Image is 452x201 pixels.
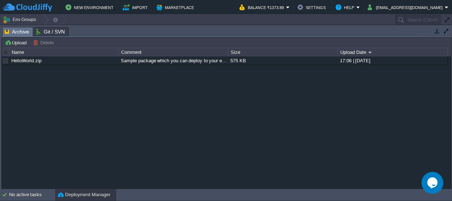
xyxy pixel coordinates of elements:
img: CloudJiffy [3,3,52,12]
div: Comment [119,48,228,56]
button: Env Groups [3,15,39,25]
div: No active tasks [9,189,55,201]
div: Name [10,48,119,56]
div: 17:06 | [DATE] [338,56,447,65]
button: [EMAIL_ADDRESS][DOMAIN_NAME] [368,3,445,12]
div: Size [229,48,338,56]
button: Balance ₹1373.89 [239,3,286,12]
button: Upload [5,39,29,46]
button: New Environment [66,3,116,12]
button: Settings [297,3,328,12]
button: Delete [33,39,56,46]
div: Upload Date [338,48,447,56]
span: Archive [5,27,29,36]
button: Marketplace [156,3,196,12]
button: Import [123,3,150,12]
div: 575 KB [229,56,337,65]
a: HelloWorld.zip [11,58,41,63]
div: Sample package which you can deploy to your environment. Feel free to delete and upload a package... [119,56,228,65]
span: Git / SVN [36,27,65,36]
iframe: chat widget [421,172,445,194]
button: Help [336,3,356,12]
button: Deployment Manager [58,191,110,198]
